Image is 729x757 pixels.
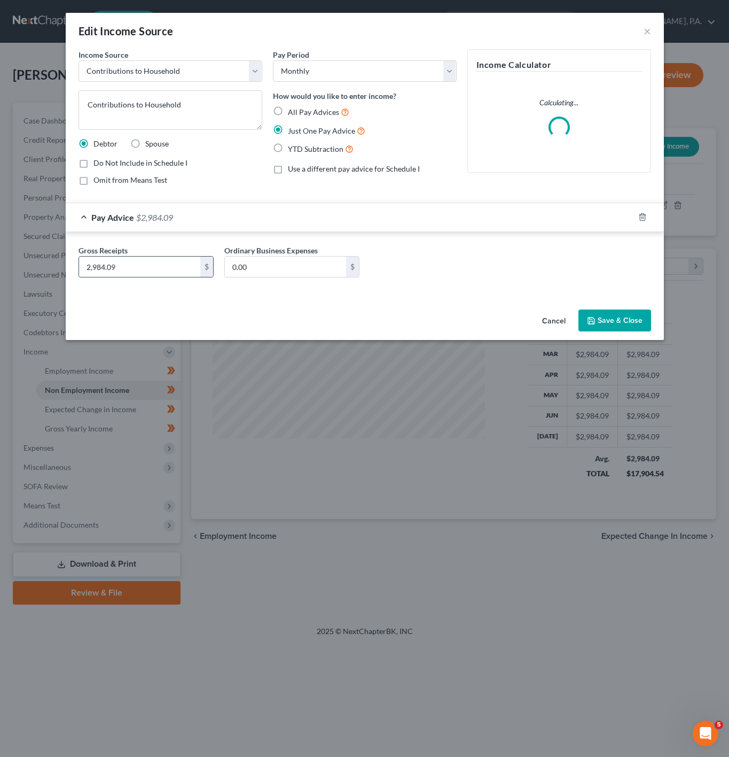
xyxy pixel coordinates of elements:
[93,158,187,167] span: Do Not Include in Schedule I
[534,311,574,332] button: Cancel
[136,212,173,222] span: $2,984.09
[288,164,420,173] span: Use a different pay advice for Schedule I
[93,139,117,148] span: Debtor
[79,245,128,256] label: Gross Receipts
[145,139,169,148] span: Spouse
[288,144,343,153] span: YTD Subtraction
[273,49,309,60] label: Pay Period
[288,126,355,135] span: Just One Pay Advice
[91,212,134,222] span: Pay Advice
[715,721,723,729] span: 5
[476,58,642,72] h5: Income Calculator
[578,310,651,332] button: Save & Close
[79,24,174,38] div: Edit Income Source
[79,257,200,277] input: 0.00
[93,175,167,184] span: Omit from Means Test
[79,50,128,59] span: Income Source
[476,97,642,108] p: Calculating...
[693,721,718,746] iframe: Intercom live chat
[288,107,339,117] span: All Pay Advices
[273,90,396,102] label: How would you like to enter income?
[644,25,651,37] button: ×
[346,257,359,277] div: $
[224,245,318,256] label: Ordinary Business Expenses
[225,257,346,277] input: 0.00
[200,257,213,277] div: $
